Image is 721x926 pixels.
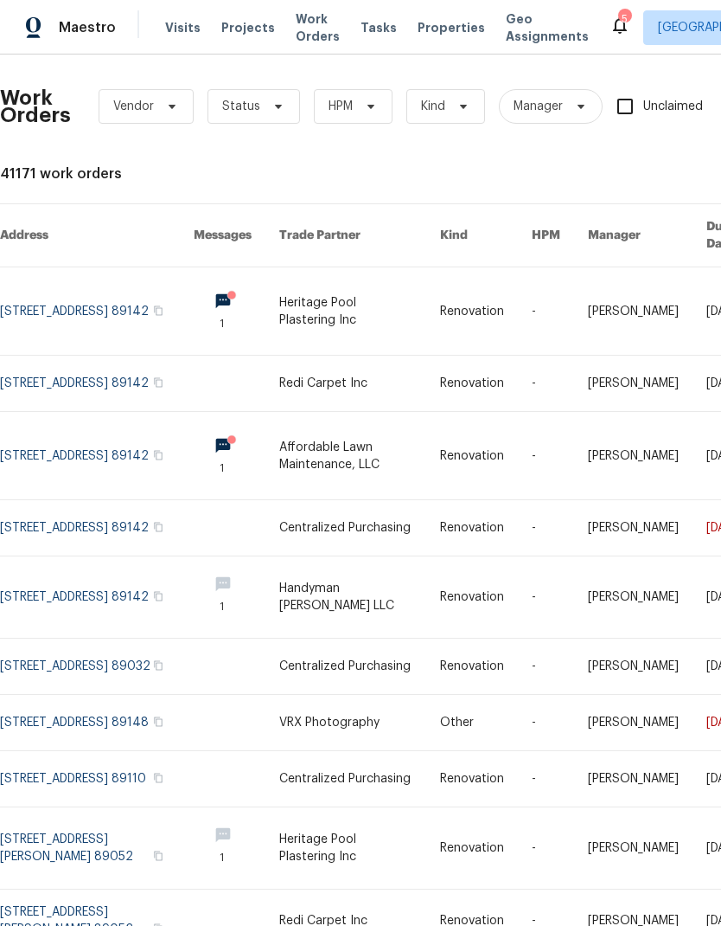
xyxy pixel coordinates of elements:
td: Renovation [426,267,518,356]
td: [PERSON_NAME] [574,556,692,639]
td: Renovation [426,807,518,890]
td: - [518,695,574,751]
button: Copy Address [150,303,166,318]
span: Unclaimed [643,98,703,116]
div: 5 [618,10,630,28]
span: Maestro [59,19,116,36]
button: Copy Address [150,519,166,535]
td: - [518,556,574,639]
td: - [518,412,574,500]
button: Copy Address [150,770,166,786]
th: HPM [518,204,574,267]
td: Heritage Pool Plastering Inc [265,267,425,356]
button: Copy Address [150,588,166,604]
td: - [518,639,574,695]
button: Copy Address [150,714,166,730]
td: Centralized Purchasing [265,639,425,695]
span: Manager [514,98,563,115]
td: [PERSON_NAME] [574,751,692,807]
td: [PERSON_NAME] [574,695,692,751]
td: [PERSON_NAME] [574,639,692,695]
td: Handyman [PERSON_NAME] LLC [265,556,425,639]
td: Renovation [426,356,518,412]
td: [PERSON_NAME] [574,500,692,556]
td: Renovation [426,412,518,500]
span: Visits [165,19,201,36]
span: Projects [221,19,275,36]
button: Copy Address [150,447,166,463]
td: [PERSON_NAME] [574,267,692,356]
button: Copy Address [150,848,166,864]
span: Geo Assignments [506,10,589,45]
th: Manager [574,204,692,267]
span: Status [222,98,260,115]
td: [PERSON_NAME] [574,356,692,412]
span: Vendor [113,98,154,115]
td: - [518,356,574,412]
td: Heritage Pool Plastering Inc [265,807,425,890]
td: VRX Photography [265,695,425,751]
td: Affordable Lawn Maintenance, LLC [265,412,425,500]
td: [PERSON_NAME] [574,807,692,890]
td: Renovation [426,556,518,639]
button: Copy Address [150,658,166,673]
th: Kind [426,204,518,267]
td: Renovation [426,751,518,807]
td: - [518,500,574,556]
span: Kind [421,98,445,115]
td: Renovation [426,639,518,695]
td: Redi Carpet Inc [265,356,425,412]
span: Properties [418,19,485,36]
th: Messages [180,204,265,267]
td: Centralized Purchasing [265,500,425,556]
span: Tasks [360,22,397,34]
button: Copy Address [150,375,166,390]
td: - [518,751,574,807]
td: Other [426,695,518,751]
td: - [518,807,574,890]
td: Centralized Purchasing [265,751,425,807]
td: - [518,267,574,356]
td: [PERSON_NAME] [574,412,692,500]
span: HPM [329,98,353,115]
th: Trade Partner [265,204,425,267]
td: Renovation [426,500,518,556]
span: Work Orders [296,10,340,45]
